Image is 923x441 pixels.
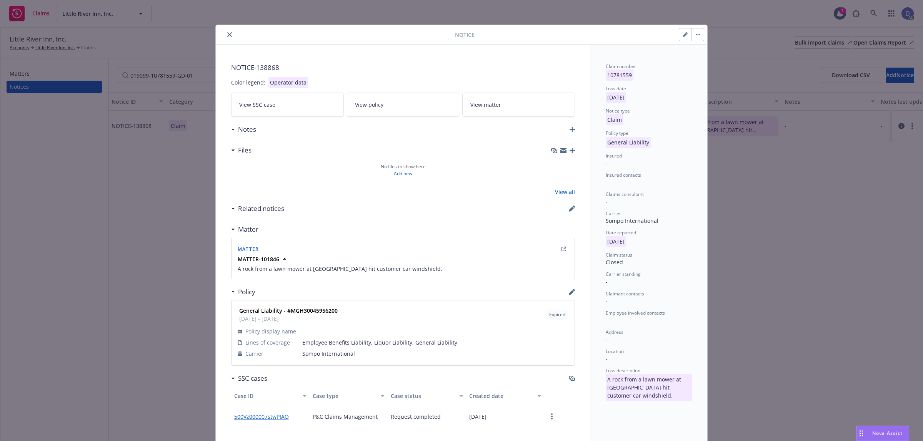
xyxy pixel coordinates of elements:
[245,338,290,346] span: Lines of coverage
[856,426,909,441] button: Nova Assist
[381,163,426,170] span: No files to show here
[239,315,338,323] span: [DATE] - [DATE]
[606,179,608,186] span: -
[245,327,296,335] span: Policy display name
[470,101,501,109] span: View matter
[234,392,298,400] div: Case ID
[606,191,644,197] span: Claims consultant
[231,373,267,383] div: SSC cases
[239,101,275,109] span: View SSC case
[238,246,259,252] span: Matter
[302,350,568,358] span: Sompo International
[388,405,466,428] div: Request completed
[238,204,284,214] h3: Related notices
[606,229,636,236] span: Date reported
[238,373,267,383] h3: SSC cases
[606,71,633,79] span: 10781559
[302,338,568,346] span: Employee Benefits Liability, Liquor Liability, General Liability
[231,204,284,214] div: Related notices
[606,258,692,266] div: Closed
[231,93,344,117] a: View SSC case
[268,77,308,88] div: Operator data
[606,238,626,245] span: [DATE]
[872,430,903,436] span: Nova Assist
[606,317,608,324] span: -
[388,387,466,405] button: Case status
[238,265,568,273] span: A rock from a lawn mower at [GEOGRAPHIC_DATA] hit customer car windshield.
[238,224,258,234] h3: Matter
[606,210,621,217] span: Carrier
[606,236,626,247] p: [DATE]
[606,329,623,335] span: Address
[606,374,692,401] p: A rock from a lawn mower at [GEOGRAPHIC_DATA] hit customer car windshield.
[466,405,545,428] div: [DATE]
[606,376,692,383] span: A rock from a lawn mower at [GEOGRAPHIC_DATA] hit customer car windshield.
[310,405,388,428] div: P&C Claims Management
[238,124,256,134] h3: Notes
[231,387,310,405] button: Case ID
[559,244,568,254] a: external
[606,336,608,343] span: -
[231,124,256,134] div: Notes
[606,297,608,305] span: -
[549,311,565,318] span: Expired
[606,116,623,123] span: Claim
[347,93,460,117] a: View policy
[606,290,644,297] span: Claimant contacts
[606,355,608,362] span: -
[547,412,556,421] a: more
[238,255,279,263] strong: MATTER-101846
[606,172,641,178] span: Insured contacts
[231,287,255,297] div: Policy
[606,63,636,70] span: Claim number
[606,159,608,167] span: -
[555,188,575,196] a: View all
[391,392,455,400] div: Case status
[469,392,533,400] div: Created date
[606,85,626,92] span: Loss date
[231,63,575,72] span: NOTICE- 138868
[606,130,628,136] span: Policy type
[234,413,295,421] a: 500Vz000007stwPIAQ
[238,145,252,155] h3: Files
[606,108,630,114] span: Notice type
[606,94,626,101] span: [DATE]
[310,387,388,405] button: Case type
[394,170,412,177] a: Add new
[606,348,624,355] span: Location
[313,392,377,400] div: Case type
[355,101,383,109] span: View policy
[239,307,338,314] strong: General Liability - #MGH30045956200
[606,278,608,285] span: -
[231,224,258,234] div: Matter
[606,367,640,374] span: Loss description
[606,153,622,159] span: Insured
[606,92,626,103] p: [DATE]
[466,387,545,405] button: Created date
[231,145,252,155] div: Files
[302,327,568,335] span: -
[231,78,265,86] div: Color legend:
[606,137,651,148] p: General Liability
[245,350,263,358] span: Carrier
[238,287,255,297] h3: Policy
[856,426,866,441] div: Drag to move
[606,198,608,205] span: -
[606,139,651,146] span: General Liability
[606,310,665,316] span: Employee involved contacts
[606,217,692,225] div: Sompo International
[225,30,234,39] button: close
[462,93,575,117] a: View matter
[455,31,475,39] span: Notice
[606,252,632,258] span: Claim status
[606,114,623,125] p: Claim
[606,271,641,277] span: Carrier standing
[606,70,633,81] p: 10781559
